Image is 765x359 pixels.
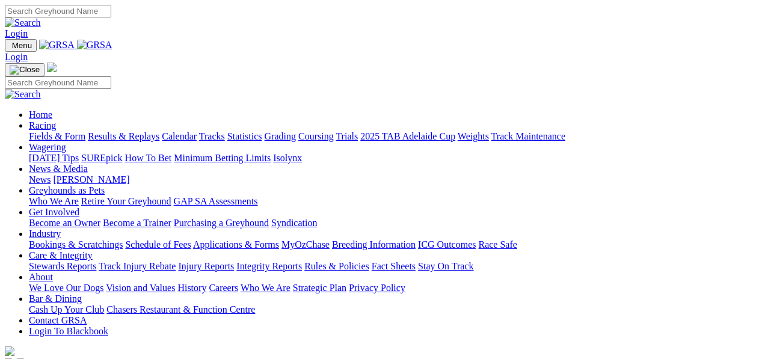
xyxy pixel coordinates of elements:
input: Search [5,76,111,89]
a: Weights [458,131,489,141]
a: [DATE] Tips [29,153,79,163]
button: Toggle navigation [5,63,45,76]
a: Become a Trainer [103,218,171,228]
a: News & Media [29,164,88,174]
a: Purchasing a Greyhound [174,218,269,228]
a: Stewards Reports [29,261,96,271]
a: Injury Reports [178,261,234,271]
a: ICG Outcomes [418,239,476,250]
img: logo-grsa-white.png [5,346,14,356]
a: Industry [29,229,61,239]
a: Fact Sheets [372,261,416,271]
div: Wagering [29,153,760,164]
a: Greyhounds as Pets [29,185,105,195]
a: Grading [265,131,296,141]
a: Results & Replays [88,131,159,141]
a: Retire Your Greyhound [81,196,171,206]
a: Privacy Policy [349,283,405,293]
a: Minimum Betting Limits [174,153,271,163]
img: logo-grsa-white.png [47,63,57,72]
a: Who We Are [29,196,79,206]
div: Care & Integrity [29,261,760,272]
div: News & Media [29,174,760,185]
a: Integrity Reports [236,261,302,271]
a: Applications & Forms [193,239,279,250]
a: Syndication [271,218,317,228]
div: Bar & Dining [29,304,760,315]
div: Get Involved [29,218,760,229]
a: History [177,283,206,293]
a: Login [5,28,28,38]
a: Track Injury Rebate [99,261,176,271]
a: Stay On Track [418,261,473,271]
a: Race Safe [478,239,517,250]
a: Vision and Values [106,283,175,293]
a: Isolynx [273,153,302,163]
a: Careers [209,283,238,293]
a: Wagering [29,142,66,152]
div: Racing [29,131,760,142]
a: Care & Integrity [29,250,93,260]
a: Trials [336,131,358,141]
span: Menu [12,41,32,50]
a: We Love Our Dogs [29,283,103,293]
a: MyOzChase [281,239,330,250]
a: Contact GRSA [29,315,87,325]
img: GRSA [77,40,112,51]
a: Tracks [199,131,225,141]
div: Industry [29,239,760,250]
a: Fields & Form [29,131,85,141]
a: Chasers Restaurant & Function Centre [106,304,255,315]
a: News [29,174,51,185]
a: [PERSON_NAME] [53,174,129,185]
img: Search [5,89,41,100]
button: Toggle navigation [5,39,37,52]
a: Strategic Plan [293,283,346,293]
div: About [29,283,760,293]
a: Become an Owner [29,218,100,228]
a: Bookings & Scratchings [29,239,123,250]
a: Calendar [162,131,197,141]
a: Home [29,109,52,120]
a: Bar & Dining [29,293,82,304]
img: Close [10,65,40,75]
div: Greyhounds as Pets [29,196,760,207]
a: Cash Up Your Club [29,304,104,315]
a: How To Bet [125,153,172,163]
a: Schedule of Fees [125,239,191,250]
img: Search [5,17,41,28]
a: Racing [29,120,56,130]
a: Login To Blackbook [29,326,108,336]
a: Coursing [298,131,334,141]
a: GAP SA Assessments [174,196,258,206]
a: Who We Are [241,283,290,293]
a: Statistics [227,131,262,141]
a: Login [5,52,28,62]
img: GRSA [39,40,75,51]
a: About [29,272,53,282]
a: Breeding Information [332,239,416,250]
a: Get Involved [29,207,79,217]
a: SUREpick [81,153,122,163]
a: 2025 TAB Adelaide Cup [360,131,455,141]
a: Rules & Policies [304,261,369,271]
input: Search [5,5,111,17]
a: Track Maintenance [491,131,565,141]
